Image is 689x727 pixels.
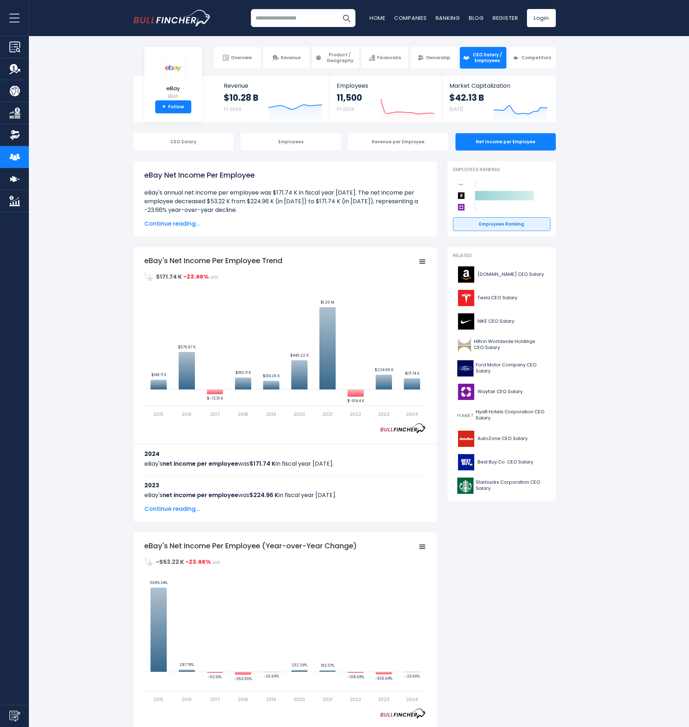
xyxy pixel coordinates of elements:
span: 2024 [212,561,220,565]
tspan: 182.37% [320,663,334,668]
a: Register [493,14,518,22]
text: $1.26 M [320,300,334,305]
tspan: eBay's Net Income Per Employee Trend [144,256,283,266]
a: Tesla CEO Salary [453,288,550,308]
svg: eBay's Net Income Per Employee Trend [144,256,426,418]
small: [DATE] [449,106,463,112]
div: Net Income per Employee [455,133,556,151]
span: Tesla CEO Salary [477,295,517,301]
span: Employees [337,82,435,89]
text: 2022 [350,696,361,703]
text: $-109.4 K [347,398,364,404]
text: $224.96 K [374,367,393,373]
a: [DOMAIN_NAME] CEO Salary [453,265,550,284]
a: Home [370,14,385,22]
a: Companies [394,14,427,22]
text: 2015 [153,696,163,703]
span: Financials [377,55,401,61]
text: 2021 [322,696,332,703]
text: 2019 [266,411,276,418]
a: Ranking [436,14,460,22]
a: Go to homepage [134,10,211,26]
img: AZO logo [457,431,475,447]
text: 2018 [238,696,248,703]
a: Hilton Worldwide Holdings CEO Salary [453,335,550,355]
img: bullfincher logo [134,10,211,26]
h3: 2024 [144,449,426,458]
text: 2023 [378,411,389,418]
li: eBay's annual net income per employee was $171.74 K in fiscal year [DATE]. The net income per emp... [144,188,426,214]
div: CEO Salary [134,133,234,151]
div: Employees [241,133,341,151]
strong: -23.66% [183,273,209,281]
text: 2018 [238,411,248,418]
a: Ownership [411,47,457,69]
img: Ownership [9,130,20,140]
span: eBay [161,86,186,92]
p: Employees Ranking [453,167,550,173]
a: +Follow [155,100,191,113]
text: 2022 [350,411,361,418]
strong: $10.28 B [224,92,258,103]
a: Competitors [509,47,555,69]
text: $148.71 K [151,372,166,378]
strong: + [162,104,166,110]
p: eBay's was in fiscal year [DATE]. [144,460,426,468]
h1: eBay Net Income Per Employee [144,170,426,180]
span: [DOMAIN_NAME] CEO Salary [477,271,544,278]
a: Login [527,9,556,27]
tspan: -112.51% [208,674,222,680]
a: Financials [362,47,408,69]
img: NKE logo [457,313,475,330]
b: net income per employee [162,460,238,468]
text: $446.22 K [290,353,309,358]
text: 2016 [182,411,192,418]
h3: 2023 [144,481,426,490]
tspan: -25.69% [263,674,279,679]
a: Wayfair CEO Salary [453,382,550,402]
tspan: 11085.34% [150,580,167,585]
text: 2015 [153,411,163,418]
span: Revenue [281,55,301,61]
tspan: -350.55% [234,676,252,682]
span: Starbucks Corporation CEO Salary [476,479,546,492]
text: 2016 [182,696,192,703]
a: Employees 11,500 FY 2024 [330,76,442,122]
text: 2020 [293,411,305,418]
tspan: eBay's Net Income Per Employee (Year-over-Year Change) [144,541,357,551]
strong: -23.66% [186,558,211,566]
span: Product / Geography [324,52,356,63]
img: H logo [457,407,474,423]
span: Continue reading... [144,505,426,513]
img: NetIncomePerEmployee.svg [144,272,153,281]
strong: $171.74 K [156,273,182,281]
a: Revenue [263,47,310,69]
span: Ownership [426,55,450,61]
span: AutoZone CEO Salary [477,436,528,442]
text: 2017 [210,411,219,418]
img: F logo [457,360,474,376]
text: $171.74 K [405,371,419,376]
a: Revenue $10.28 B FY 2024 [217,76,330,122]
span: Ford Motor Company CEO Salary [476,362,546,374]
svg: eBay's Net Income Per Employee (Year-over-Year Change) [144,541,426,703]
text: 2017 [210,696,219,703]
a: NIKE CEO Salary [453,312,550,331]
small: FY 2024 [337,106,354,112]
small: EBAY [161,93,186,100]
img: NetIncomePerEmployee.svg [144,557,153,566]
img: HLT logo [457,337,472,353]
span: 2024 [210,275,218,279]
text: 2024 [406,696,418,703]
text: $576.67 K [178,344,196,350]
span: NIKE CEO Salary [477,318,514,325]
a: Ford Motor Company CEO Salary [453,358,550,378]
strong: -$53.22 K [156,558,184,566]
img: W logo [457,384,475,400]
text: $134.29 K [263,373,280,379]
text: 2024 [406,411,418,418]
p: eBay's was in fiscal year [DATE]. [144,491,426,500]
tspan: 287.79% [179,662,194,667]
strong: 11,500 [337,92,362,103]
text: $-72.13 K [206,396,223,401]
